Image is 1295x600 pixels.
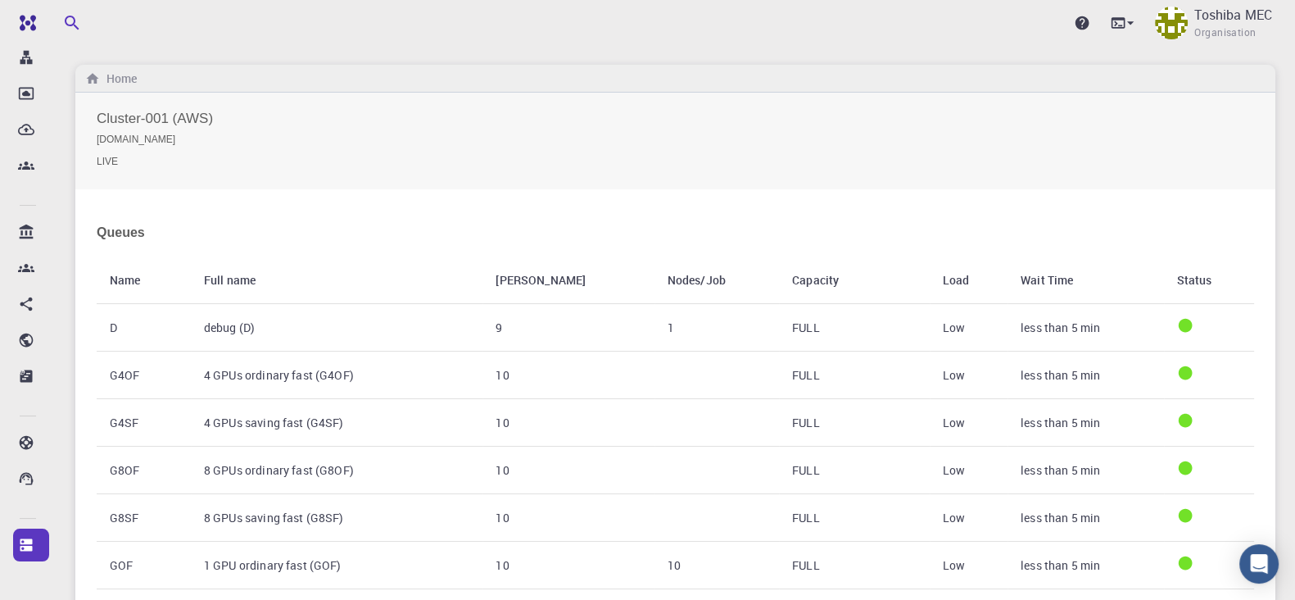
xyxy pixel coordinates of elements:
[82,70,140,88] nav: breadcrumb
[1164,257,1254,304] th: Status
[779,447,930,494] td: FULL
[930,447,1007,494] td: Low
[1239,544,1279,584] div: Open Intercom Messenger
[97,352,191,399] th: G4OF
[654,257,779,304] th: Nodes/Job
[1007,399,1164,447] td: less than 5 min
[779,352,930,399] td: FULL
[482,494,654,542] td: 10
[97,304,191,352] th: D
[1007,494,1164,542] td: less than 5 min
[97,132,1254,148] small: [DOMAIN_NAME]
[1007,257,1164,304] th: Wait Time
[482,542,654,589] td: 10
[482,399,654,447] td: 10
[1194,25,1256,41] span: Organisation
[930,257,1007,304] th: Load
[191,257,482,304] th: Full name
[930,494,1007,542] td: Low
[97,494,191,542] th: G8SF
[97,154,1254,170] small: LIVE
[482,352,654,399] td: 10
[930,399,1007,447] td: Low
[13,15,36,31] img: logo
[482,447,654,494] td: 10
[97,225,1254,240] h4: Queues
[930,304,1007,352] td: Low
[1194,5,1272,25] p: Toshiba MEC
[779,257,930,304] th: Capacity
[779,399,930,447] td: FULL
[30,11,81,26] span: サポート
[1007,304,1164,352] td: less than 5 min
[97,257,191,304] th: Name
[654,304,779,352] td: 1
[191,447,482,494] td: 8 GPUs ordinary fast (G8OF)
[100,70,137,88] h6: Home
[191,494,482,542] td: 8 GPUs saving fast (G8SF)
[482,304,654,352] td: 9
[1007,352,1164,399] td: less than 5 min
[191,542,482,589] td: 1 GPU ordinary fast (GOF)
[779,304,930,352] td: FULL
[191,304,482,352] td: debug (D)
[930,542,1007,589] td: Low
[779,494,930,542] td: FULL
[97,542,191,589] th: GOF
[1007,447,1164,494] td: less than 5 min
[97,111,1254,170] h2: Cluster-001 (AWS)
[97,399,191,447] th: G4SF
[482,257,654,304] th: [PERSON_NAME]
[930,352,1007,399] td: Low
[191,399,482,447] td: 4 GPUs saving fast (G4SF)
[1007,542,1164,589] td: less than 5 min
[97,447,191,494] th: G8OF
[779,542,930,589] td: FULL
[191,352,482,399] td: 4 GPUs ordinary fast (G4OF)
[1155,7,1188,39] img: Toshiba MEC
[654,542,779,589] td: 10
